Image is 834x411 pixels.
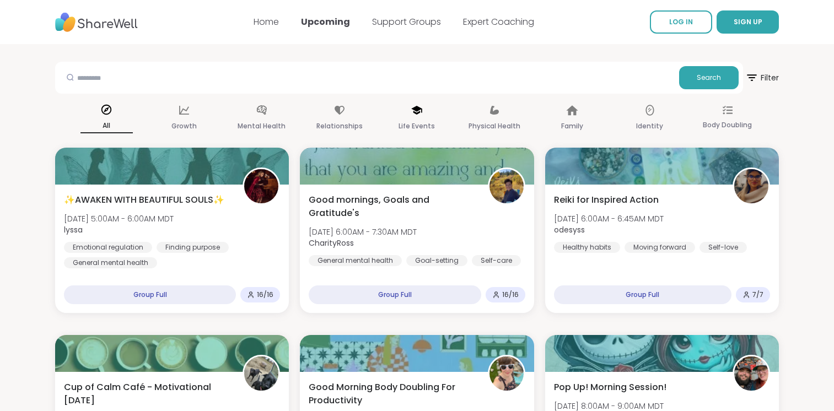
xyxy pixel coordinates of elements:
[55,7,138,37] img: ShareWell Nav Logo
[64,224,83,235] b: lyssa
[752,290,763,299] span: 7 / 7
[502,290,519,299] span: 16 / 16
[745,64,779,91] span: Filter
[734,356,768,391] img: Dom_F
[554,213,664,224] span: [DATE] 6:00AM - 6:45AM MDT
[157,242,229,253] div: Finding purpose
[64,285,236,304] div: Group Full
[80,119,133,133] p: All
[244,169,278,203] img: lyssa
[309,285,481,304] div: Group Full
[171,120,197,133] p: Growth
[64,381,230,407] span: Cup of Calm Café - Motivational [DATE]
[469,120,520,133] p: Physical Health
[697,73,721,83] span: Search
[625,242,695,253] div: Moving forward
[309,193,475,220] span: Good mornings, Goals and Gratitude's
[489,356,524,391] img: Adrienne_QueenOfTheDawn
[734,17,762,26] span: SIGN UP
[554,285,731,304] div: Group Full
[554,381,666,394] span: Pop Up! Morning Session!
[372,15,441,28] a: Support Groups
[309,237,354,248] b: CharityRoss
[309,381,475,407] span: Good Morning Body Doubling For Productivity
[703,118,752,132] p: Body Doubling
[472,255,521,266] div: Self-care
[745,62,779,94] button: Filter
[561,120,583,133] p: Family
[463,15,534,28] a: Expert Coaching
[64,257,157,268] div: General mental health
[554,242,620,253] div: Healthy habits
[64,242,152,253] div: Emotional regulation
[679,66,739,89] button: Search
[309,226,417,237] span: [DATE] 6:00AM - 7:30AM MDT
[734,169,768,203] img: odesyss
[316,120,363,133] p: Relationships
[244,356,278,391] img: Amie89
[406,255,467,266] div: Goal-setting
[257,290,273,299] span: 16 / 16
[309,255,402,266] div: General mental health
[650,10,712,34] a: LOG IN
[554,224,585,235] b: odesyss
[238,120,286,133] p: Mental Health
[301,15,350,28] a: Upcoming
[254,15,279,28] a: Home
[489,169,524,203] img: CharityRoss
[399,120,435,133] p: Life Events
[636,120,663,133] p: Identity
[669,17,693,26] span: LOG IN
[64,213,174,224] span: [DATE] 5:00AM - 6:00AM MDT
[554,193,659,207] span: Reiki for Inspired Action
[64,193,224,207] span: ✨AWAKEN WITH BEAUTIFUL SOULS✨
[700,242,747,253] div: Self-love
[717,10,779,34] button: SIGN UP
